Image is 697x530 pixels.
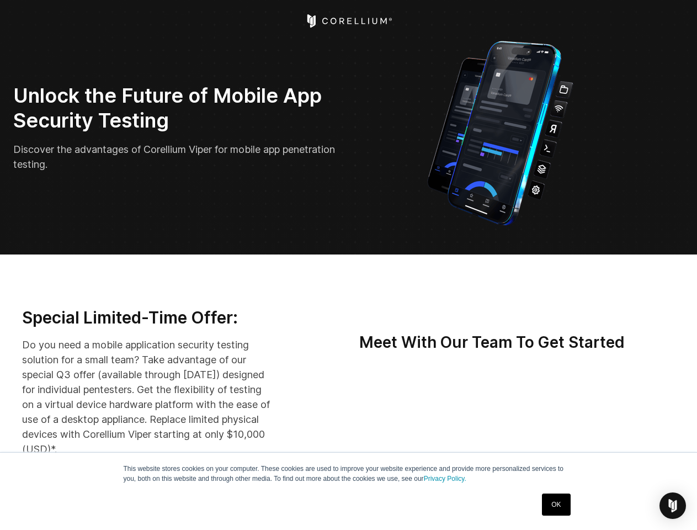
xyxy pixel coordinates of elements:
strong: Meet With Our Team To Get Started [359,333,625,352]
h3: Special Limited-Time Offer: [22,308,273,328]
p: This website stores cookies on your computer. These cookies are used to improve your website expe... [124,464,574,484]
span: Discover the advantages of Corellium Viper for mobile app penetration testing. [13,144,335,170]
a: Corellium Home [305,14,392,28]
div: Open Intercom Messenger [659,492,686,519]
img: Corellium_VIPER_Hero_1_1x [417,35,583,228]
h2: Unlock the Future of Mobile App Security Testing [13,83,341,133]
a: OK [542,494,570,516]
a: Privacy Policy. [424,475,466,483]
